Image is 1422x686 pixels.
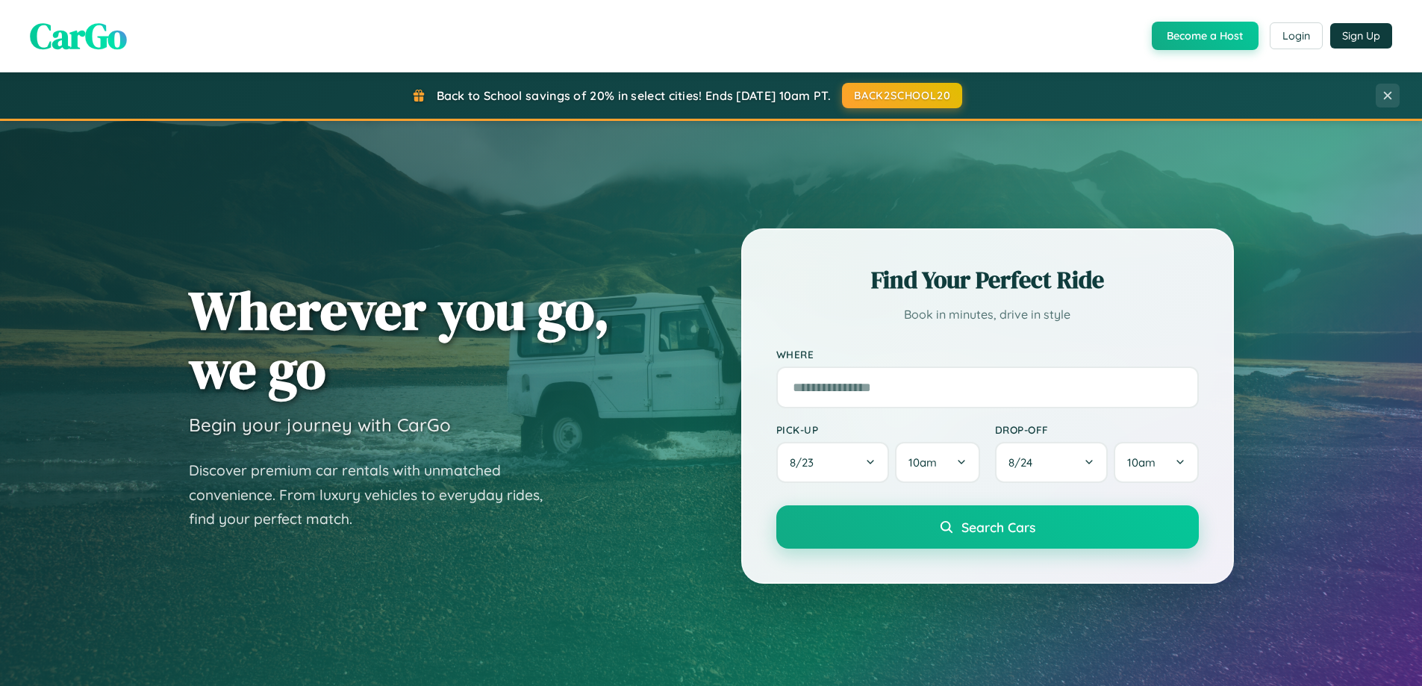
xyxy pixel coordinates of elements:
span: 10am [908,455,937,470]
button: 10am [1114,442,1198,483]
span: CarGo [30,11,127,60]
label: Where [776,348,1199,361]
h1: Wherever you go, we go [189,281,610,399]
button: Sign Up [1330,23,1392,49]
button: Become a Host [1152,22,1259,50]
button: 8/24 [995,442,1108,483]
p: Discover premium car rentals with unmatched convenience. From luxury vehicles to everyday rides, ... [189,458,562,531]
button: 8/23 [776,442,890,483]
button: BACK2SCHOOL20 [842,83,962,108]
span: 10am [1127,455,1156,470]
button: 10am [895,442,979,483]
span: 8 / 24 [1008,455,1040,470]
h3: Begin your journey with CarGo [189,414,451,436]
h2: Find Your Perfect Ride [776,264,1199,296]
button: Login [1270,22,1323,49]
p: Book in minutes, drive in style [776,304,1199,325]
label: Pick-up [776,423,980,436]
label: Drop-off [995,423,1199,436]
button: Search Cars [776,505,1199,549]
span: Back to School savings of 20% in select cities! Ends [DATE] 10am PT. [437,88,831,103]
span: Search Cars [961,519,1035,535]
span: 8 / 23 [790,455,821,470]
